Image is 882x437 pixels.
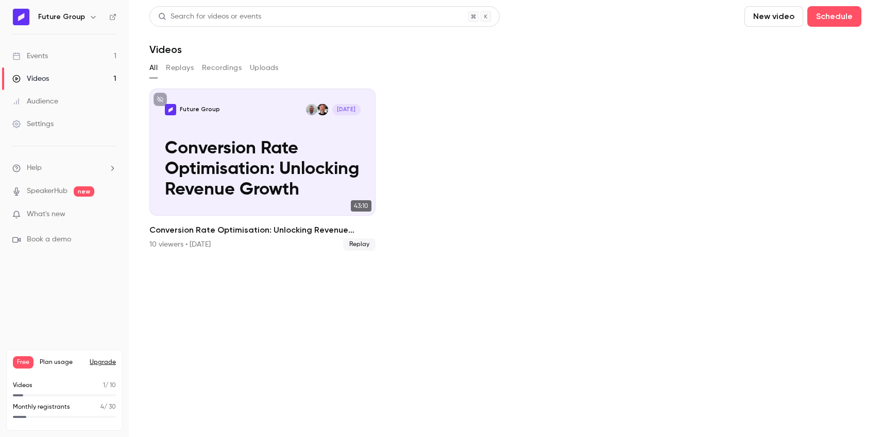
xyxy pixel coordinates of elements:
[13,356,33,369] span: Free
[202,60,242,76] button: Recordings
[149,89,861,251] ul: Videos
[12,96,58,107] div: Audience
[74,186,94,197] span: new
[103,382,105,389] span: 1
[100,404,104,410] span: 4
[744,6,803,27] button: New video
[250,60,279,76] button: Uploads
[149,43,182,56] h1: Videos
[149,60,158,76] button: All
[13,381,32,390] p: Videos
[306,104,317,115] img: Osh Rice
[13,9,29,25] img: Future Group
[27,234,71,245] span: Book a demo
[90,358,116,366] button: Upgrade
[149,6,861,431] section: Videos
[166,60,194,76] button: Replays
[27,163,42,173] span: Help
[27,209,65,220] span: What's new
[103,381,116,390] p: / 10
[165,139,361,200] p: Conversion Rate Optimisation: Unlocking Revenue Growth
[40,358,83,366] span: Plan usage
[165,104,176,115] img: Conversion Rate Optimisation: Unlocking Revenue Growth
[100,403,116,412] p: / 30
[149,89,376,251] li: Conversion Rate Optimisation: Unlocking Revenue Growth
[317,104,328,115] img: Lyndon Nicholson
[332,104,361,115] span: [DATE]
[149,239,211,250] div: 10 viewers • [DATE]
[158,11,261,22] div: Search for videos or events
[12,163,116,173] li: help-dropdown-opener
[13,403,70,412] p: Monthly registrants
[38,12,85,22] h6: Future Group
[343,238,376,251] span: Replay
[149,89,376,251] a: Conversion Rate Optimisation: Unlocking Revenue GrowthFuture GroupLyndon NicholsonOsh Rice[DATE]C...
[154,93,167,106] button: unpublished
[807,6,861,27] button: Schedule
[27,186,67,197] a: SpeakerHub
[12,74,49,84] div: Videos
[12,51,48,61] div: Events
[12,119,54,129] div: Settings
[180,106,220,113] p: Future Group
[149,224,376,236] h2: Conversion Rate Optimisation: Unlocking Revenue Growth
[351,200,371,212] span: 43:10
